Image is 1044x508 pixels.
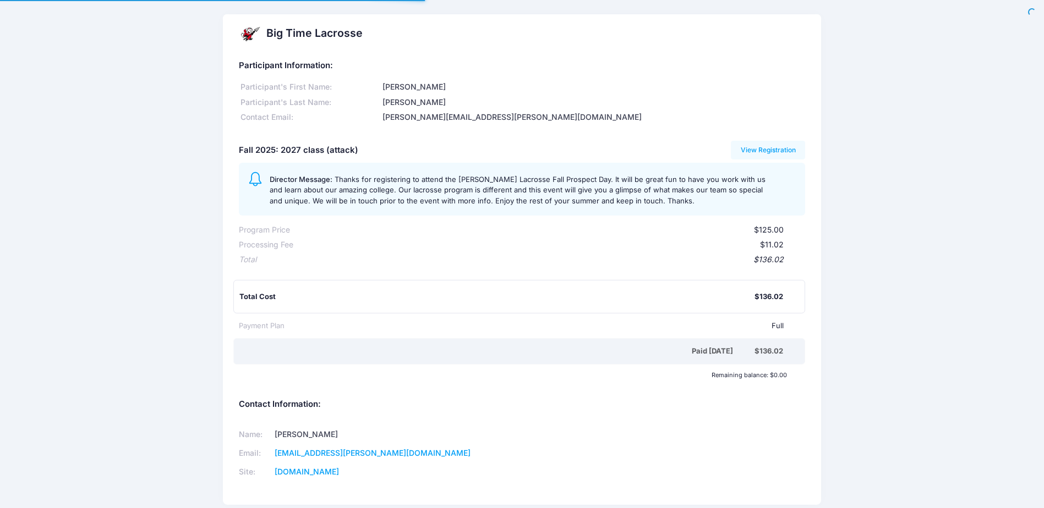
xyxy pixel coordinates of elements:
h5: Contact Information: [239,400,805,410]
div: Full [285,321,784,332]
td: Site: [239,463,271,482]
div: [PERSON_NAME][EMAIL_ADDRESS][PERSON_NAME][DOMAIN_NAME] [380,112,805,123]
div: $136.02 [256,254,784,266]
div: Participant's First Name: [239,81,380,93]
div: Participant's Last Name: [239,97,380,108]
h5: Participant Information: [239,61,805,71]
div: $11.02 [293,239,784,251]
td: [PERSON_NAME] [271,426,508,444]
td: Name: [239,426,271,444]
span: Thanks for registering to attend the [PERSON_NAME] Lacrosse Fall Prospect Day. It will be great f... [270,175,766,205]
span: $125.00 [754,225,784,234]
a: View Registration [731,141,805,159]
a: [DOMAIN_NAME] [275,467,339,476]
td: Email: [239,444,271,463]
div: Total Cost [239,291,755,302]
div: Program Price [239,224,290,236]
div: $136.02 [755,291,783,302]
div: Contact Email: [239,112,380,123]
span: Director Message: [270,175,332,184]
div: Payment Plan [239,321,285,332]
div: [PERSON_NAME] [380,81,805,93]
h2: Big Time Lacrosse [266,27,363,40]
div: Remaining balance: $0.00 [233,372,792,378]
div: Total [239,254,256,266]
div: $136.02 [755,346,783,357]
div: Paid [DATE] [241,346,755,357]
div: [PERSON_NAME] [380,97,805,108]
a: [EMAIL_ADDRESS][PERSON_NAME][DOMAIN_NAME] [275,448,471,457]
div: Processing Fee [239,239,293,251]
h5: Fall 2025: 2027 class (attack) [239,146,358,156]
